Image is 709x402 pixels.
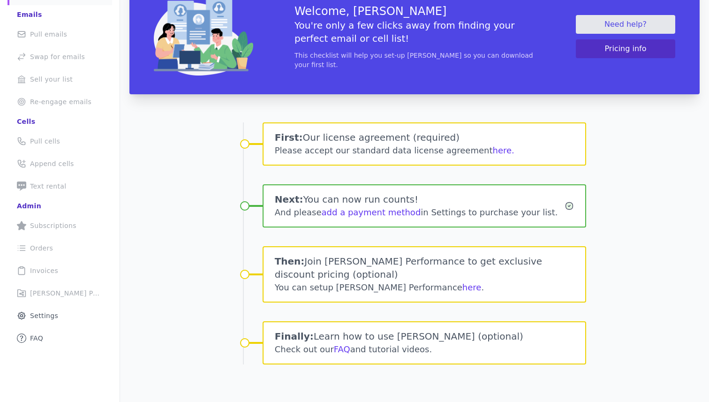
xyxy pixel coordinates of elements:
span: Settings [30,311,58,320]
div: You can setup [PERSON_NAME] Performance . [275,281,574,294]
span: Finally: [275,331,314,342]
div: Admin [17,201,41,211]
div: Please accept our standard data license agreement [275,144,574,157]
a: add a payment method [322,207,421,217]
button: Pricing info [576,39,675,58]
a: FAQ [334,344,350,354]
h1: You can now run counts! [275,193,565,206]
button: here. [493,144,514,157]
div: And please in Settings to purchase your list. [275,206,565,219]
p: This checklist will help you set-up [PERSON_NAME] so you can download your first list. [294,51,535,69]
span: FAQ [30,334,43,343]
h3: Welcome, [PERSON_NAME] [294,4,535,19]
h1: Learn how to use [PERSON_NAME] (optional) [275,330,574,343]
h1: Join [PERSON_NAME] Performance to get exclusive discount pricing (optional) [275,255,574,281]
div: Cells [17,117,35,126]
a: FAQ [8,328,112,349]
h1: Our license agreement (required) [275,131,574,144]
a: Need help? [576,15,675,34]
span: Next: [275,194,303,205]
a: Settings [8,305,112,326]
span: Then: [275,256,305,267]
span: First: [275,132,303,143]
div: Emails [17,10,42,19]
div: Check out our and tutorial videos. [275,343,574,356]
a: here [462,282,482,292]
h5: You're only a few clicks away from finding your perfect email or cell list! [294,19,535,45]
